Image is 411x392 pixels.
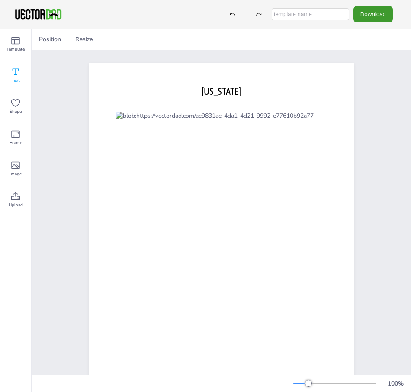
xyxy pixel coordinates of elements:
img: VectorDad-1.png [14,8,63,21]
button: Resize [72,32,96,46]
input: template name [272,8,349,20]
span: Template [6,46,25,53]
span: Frame [10,139,22,146]
span: Shape [10,108,22,115]
span: [US_STATE] [202,86,241,97]
button: Download [353,6,393,22]
span: Text [12,77,20,84]
span: Position [37,35,63,43]
div: 100 % [385,379,406,388]
span: Upload [9,202,23,209]
span: Image [10,170,22,177]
